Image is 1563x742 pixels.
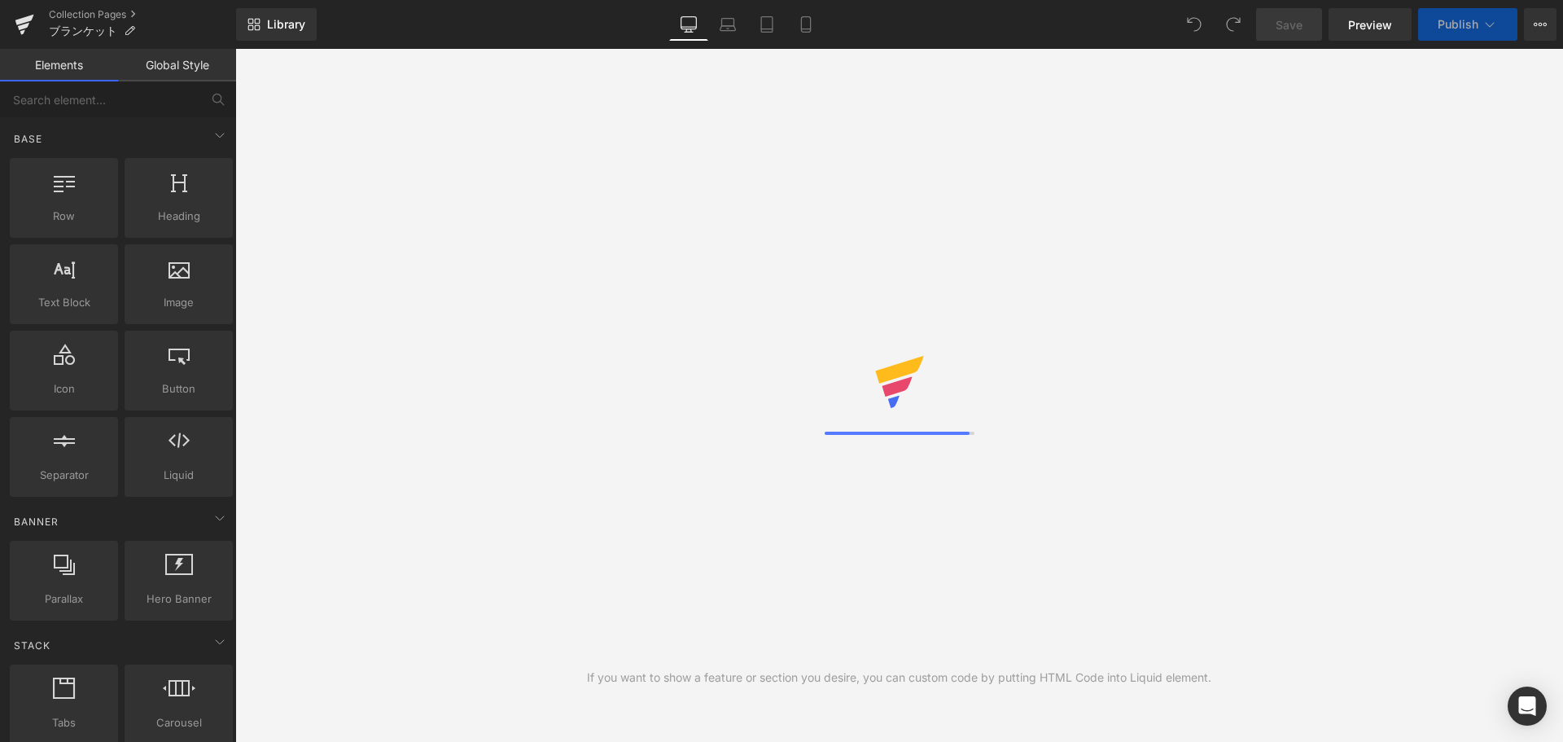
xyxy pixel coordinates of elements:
span: Text Block [15,294,113,311]
a: Laptop [708,8,747,41]
span: Publish [1438,18,1478,31]
div: If you want to show a feature or section you desire, you can custom code by putting HTML Code int... [587,669,1211,687]
span: Preview [1348,16,1392,33]
span: Icon [15,380,113,397]
span: Parallax [15,591,113,608]
span: Library [267,17,305,32]
span: Save [1276,16,1302,33]
div: Open Intercom Messenger [1508,687,1547,726]
a: Desktop [669,8,708,41]
span: Heading [129,208,228,225]
a: Global Style [118,49,236,81]
span: Button [129,380,228,397]
a: Preview [1329,8,1412,41]
span: Base [12,131,44,147]
button: Undo [1178,8,1211,41]
a: New Library [236,8,317,41]
span: Row [15,208,113,225]
a: Mobile [786,8,825,41]
a: Tablet [747,8,786,41]
span: ブランケット [49,24,117,37]
span: Stack [12,638,52,653]
span: Banner [12,514,60,529]
span: Separator [15,467,113,484]
button: Redo [1217,8,1250,41]
button: More [1524,8,1556,41]
span: Liquid [129,467,228,484]
span: Tabs [15,714,113,731]
span: Hero Banner [129,591,228,608]
button: Publish [1418,8,1517,41]
a: Collection Pages [49,8,236,21]
span: Carousel [129,714,228,731]
span: Image [129,294,228,311]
